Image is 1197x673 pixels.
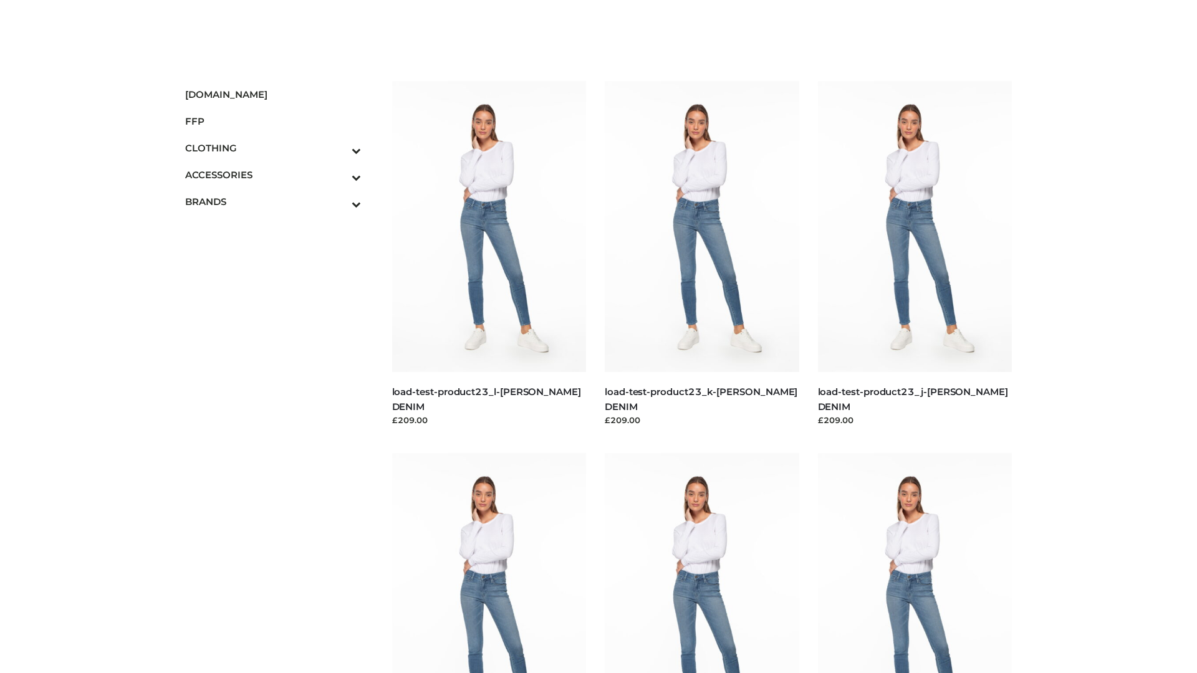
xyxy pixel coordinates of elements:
[392,386,581,412] a: load-test-product23_l-[PERSON_NAME] DENIM
[185,141,361,155] span: CLOTHING
[818,386,1008,412] a: load-test-product23_j-[PERSON_NAME] DENIM
[317,188,361,215] button: Toggle Submenu
[185,168,361,182] span: ACCESSORIES
[317,161,361,188] button: Toggle Submenu
[818,414,1012,426] div: £209.00
[185,81,361,108] a: [DOMAIN_NAME]
[185,87,361,102] span: [DOMAIN_NAME]
[392,414,587,426] div: £209.00
[185,108,361,135] a: FFP
[605,386,797,412] a: load-test-product23_k-[PERSON_NAME] DENIM
[185,161,361,188] a: ACCESSORIESToggle Submenu
[605,414,799,426] div: £209.00
[185,114,361,128] span: FFP
[185,194,361,209] span: BRANDS
[185,188,361,215] a: BRANDSToggle Submenu
[317,135,361,161] button: Toggle Submenu
[185,135,361,161] a: CLOTHINGToggle Submenu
